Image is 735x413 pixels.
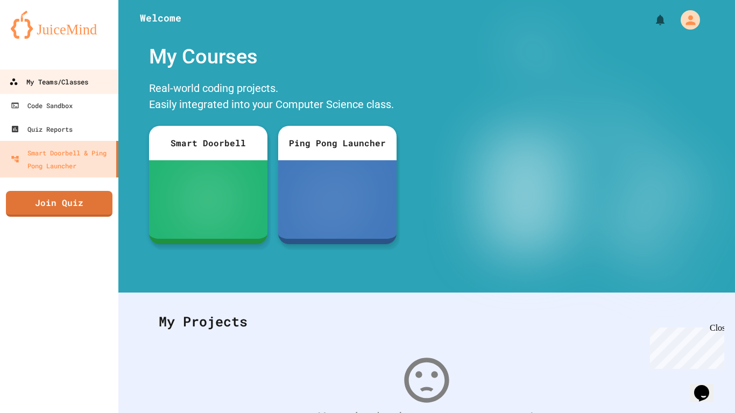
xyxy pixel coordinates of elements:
[11,146,112,172] div: Smart Doorbell & Ping Pong Launcher
[193,178,223,221] img: sdb-white.svg
[646,323,724,369] iframe: chat widget
[144,77,402,118] div: Real-world coding projects. Easily integrated into your Computer Science class.
[313,178,361,221] img: ppl-with-ball.png
[144,36,402,77] div: My Courses
[278,126,397,160] div: Ping Pong Launcher
[11,123,73,136] div: Quiz Reports
[669,8,703,32] div: My Account
[6,191,112,217] a: Join Quiz
[11,11,108,39] img: logo-orange.svg
[436,36,725,282] img: banner-image-my-projects.png
[11,99,73,112] div: Code Sandbox
[9,75,88,89] div: My Teams/Classes
[148,301,705,343] div: My Projects
[4,4,74,68] div: Chat with us now!Close
[149,126,267,160] div: Smart Doorbell
[634,11,669,29] div: My Notifications
[690,370,724,402] iframe: chat widget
